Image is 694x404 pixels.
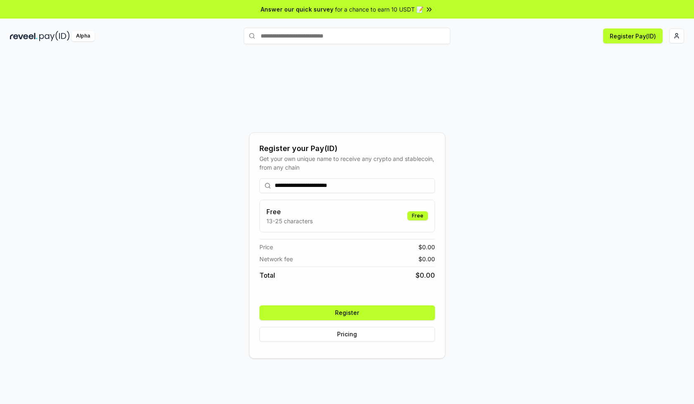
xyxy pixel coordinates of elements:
span: Price [259,243,273,251]
button: Pricing [259,327,435,342]
span: for a chance to earn 10 USDT 📝 [335,5,423,14]
div: Get your own unique name to receive any crypto and stablecoin, from any chain [259,154,435,172]
div: Free [407,211,428,220]
span: Answer our quick survey [261,5,333,14]
div: Register your Pay(ID) [259,143,435,154]
button: Register Pay(ID) [603,28,663,43]
span: Network fee [259,255,293,263]
span: $ 0.00 [416,270,435,280]
p: 13-25 characters [266,217,313,225]
div: Alpha [71,31,95,41]
button: Register [259,305,435,320]
span: Total [259,270,275,280]
h3: Free [266,207,313,217]
span: $ 0.00 [418,255,435,263]
img: reveel_dark [10,31,38,41]
img: pay_id [39,31,70,41]
span: $ 0.00 [418,243,435,251]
